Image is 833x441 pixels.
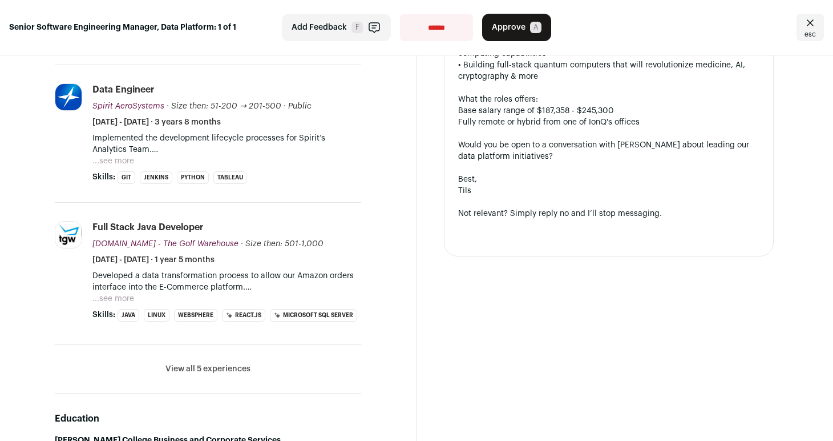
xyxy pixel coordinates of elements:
[804,30,816,39] span: esc
[222,309,265,322] li: React.js
[530,22,541,33] span: A
[174,309,217,322] li: WebSphere
[144,309,169,322] li: Linux
[92,155,134,167] button: ...see more
[458,59,759,82] div: • Building full-stack quantum computers that will revolutionize medicine, AI, cryptography & more
[282,14,391,41] button: Add Feedback F
[458,94,759,105] div: What the roles offers:
[492,22,525,33] span: Approve
[92,133,361,155] p: Implemented the development lifecycle processes for Spirit’s Analytics Team. Managed code review ...
[458,107,614,115] span: Base salary range of $187,358 - $245,300
[55,84,82,110] img: 31cc019eb49f4b8174f74428cc646b76295627643fe9099a997514882b85fc8e.jpg
[292,22,347,33] span: Add Feedback
[9,22,236,33] strong: Senior Software Engineering Manager, Data Platform: 1 of 1
[118,171,135,184] li: Git
[55,412,361,426] h2: Education
[351,22,363,33] span: F
[118,309,139,322] li: Java
[458,185,759,197] div: Tils
[140,171,172,184] li: Jenkins
[796,14,824,41] a: Close
[92,117,221,128] span: [DATE] - [DATE] · 3 years 8 months
[92,83,155,96] div: Data Engineer
[458,208,759,219] div: Not relevant? Simply reply no and I’ll stop messaging.
[55,221,82,248] img: 44342fd6057e2b491b212709bb9ce7468700b2e126a7ac58d279db2f39ad1ac8.jpg
[92,240,238,248] span: [DOMAIN_NAME] - The Golf Warehouse
[92,293,134,304] button: ...see more
[458,118,640,126] span: Fully remote or hybrid from one of IonQ's offices
[92,171,115,183] span: Skills:
[270,309,357,322] li: Microsoft SQL Server
[288,102,312,110] span: Public
[284,101,286,112] span: ·
[177,171,209,184] li: Python
[482,14,551,41] button: Approve A
[92,309,115,320] span: Skills:
[165,363,250,375] button: View all 5 experiences
[92,270,361,293] p: Developed a data transformation process to allow our Amazon orders interface into the E-Commerce ...
[213,171,247,184] li: Tableau
[458,174,759,185] div: Best,
[92,221,204,234] div: Full Stack Java Developer
[167,102,281,110] span: · Size then: 51-200 → 201-500
[92,254,215,266] span: [DATE] - [DATE] · 1 year 5 months
[92,102,164,110] span: Spirit AeroSystems
[241,240,324,248] span: · Size then: 501-1,000
[458,139,759,162] div: Would you be open to a conversation with [PERSON_NAME] about leading our data platform initiatives?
